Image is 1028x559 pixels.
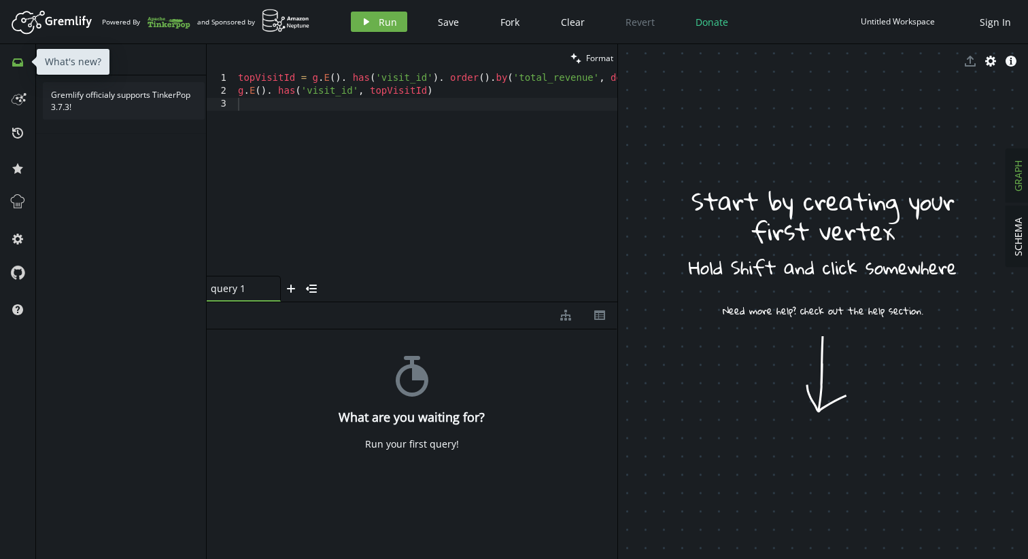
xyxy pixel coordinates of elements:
span: query 1 [211,282,265,295]
span: Revert [626,16,655,29]
div: Gremlify officialy supports TinkerPop 3.7.3! [43,82,205,120]
span: SCHEMA [1012,217,1025,256]
div: 3 [207,98,235,111]
span: GRAPH [1012,160,1025,192]
button: Run [351,12,407,32]
button: Save [428,12,469,32]
div: and Sponsored by [197,9,310,35]
span: Donate [696,16,728,29]
div: Powered By [102,10,190,34]
button: Donate [685,12,738,32]
div: 1 [207,72,235,85]
span: Run [379,16,397,29]
span: Format [586,52,613,64]
button: Fork [490,12,530,32]
span: Fork [500,16,519,29]
h4: What are you waiting for? [339,410,485,425]
div: Untitled Workspace [861,16,935,26]
img: AWS Neptune [262,9,310,33]
button: Sign In [973,12,1018,32]
div: Run your first query! [365,438,459,450]
div: 2 [207,85,235,98]
div: What's new? [37,49,109,75]
button: Revert [615,12,665,32]
span: Save [438,16,459,29]
span: Sign In [980,16,1011,29]
span: Clear [561,16,585,29]
button: Clear [551,12,595,32]
button: Format [566,44,617,72]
